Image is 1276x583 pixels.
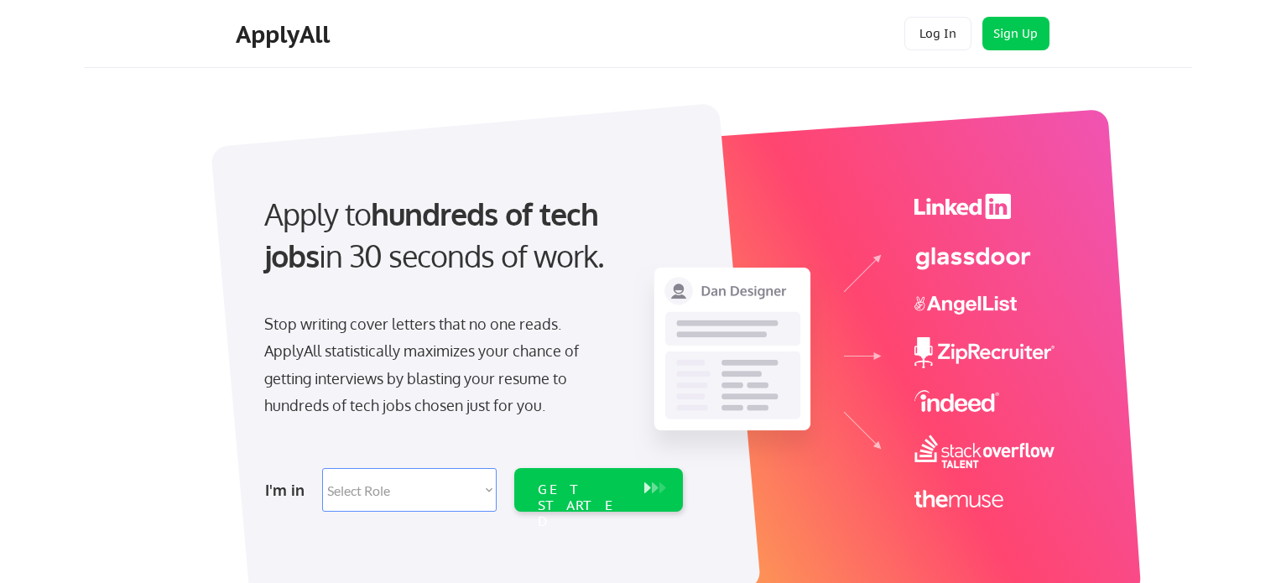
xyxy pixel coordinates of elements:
[264,193,676,278] div: Apply to in 30 seconds of work.
[264,310,609,419] div: Stop writing cover letters that no one reads. ApplyAll statistically maximizes your chance of get...
[982,17,1049,50] button: Sign Up
[904,17,971,50] button: Log In
[265,476,312,503] div: I'm in
[264,195,606,274] strong: hundreds of tech jobs
[236,20,335,49] div: ApplyAll
[538,481,628,530] div: GET STARTED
